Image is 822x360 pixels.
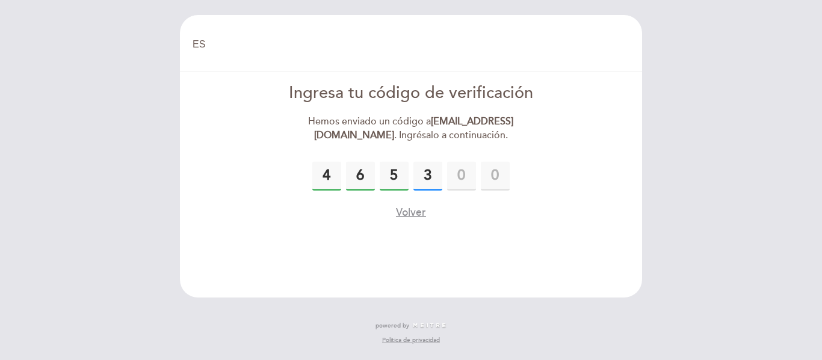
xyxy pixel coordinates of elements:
[273,82,549,105] div: Ingresa tu código de verificación
[346,162,375,191] input: 0
[273,115,549,142] div: Hemos enviado un código a . Ingrésalo a continuación.
[380,162,409,191] input: 0
[481,162,510,191] input: 0
[375,322,447,330] a: powered by
[447,162,476,191] input: 0
[375,322,409,330] span: powered by
[314,115,514,141] strong: [EMAIL_ADDRESS][DOMAIN_NAME]
[412,323,447,329] img: MEITRE
[382,336,440,344] a: Política de privacidad
[312,162,341,191] input: 0
[413,162,442,191] input: 0
[396,205,426,220] button: Volver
